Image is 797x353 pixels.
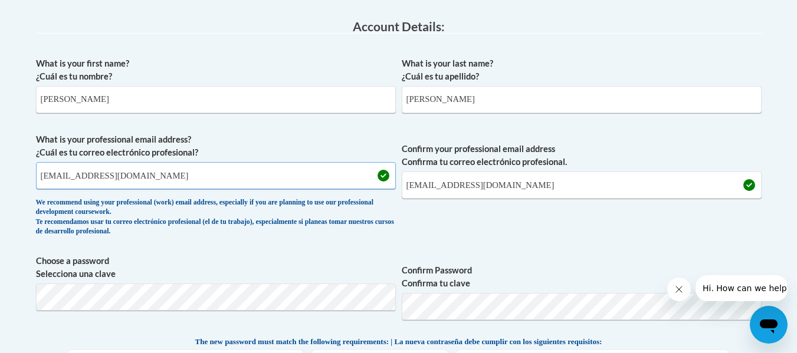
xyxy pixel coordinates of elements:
iframe: Close message [667,278,691,301]
span: Hi. How can we help? [7,8,96,18]
input: Metadata input [36,162,396,189]
span: The new password must match the following requirements: | La nueva contraseña debe cumplir con lo... [195,336,602,347]
iframe: Message from company [696,275,788,301]
iframe: Button to launch messaging window [750,306,788,344]
label: What is your first name? ¿Cuál es tu nombre? [36,57,396,83]
label: What is your professional email address? ¿Cuál es tu correo electrónico profesional? [36,133,396,159]
div: We recommend using your professional (work) email address, especially if you are planning to use ... [36,198,396,237]
label: Confirm Password Confirma tu clave [402,264,762,290]
label: Confirm your professional email address Confirma tu correo electrónico profesional. [402,143,762,169]
label: What is your last name? ¿Cuál es tu apellido? [402,57,762,83]
input: Metadata input [402,86,762,113]
input: Required [402,171,762,199]
input: Metadata input [36,86,396,113]
label: Choose a password Selecciona una clave [36,255,396,281]
span: Account Details: [353,19,445,34]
